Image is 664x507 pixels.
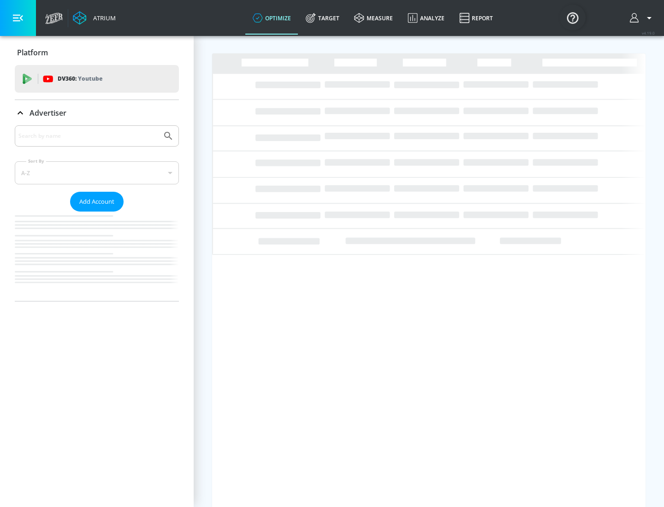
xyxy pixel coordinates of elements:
[347,1,400,35] a: measure
[18,130,158,142] input: Search by name
[78,74,102,83] p: Youtube
[560,5,586,30] button: Open Resource Center
[15,65,179,93] div: DV360: Youtube
[15,100,179,126] div: Advertiser
[15,161,179,184] div: A-Z
[452,1,500,35] a: Report
[15,40,179,65] div: Platform
[298,1,347,35] a: Target
[58,74,102,84] p: DV360:
[70,192,124,212] button: Add Account
[17,47,48,58] p: Platform
[15,212,179,301] nav: list of Advertiser
[15,125,179,301] div: Advertiser
[73,11,116,25] a: Atrium
[79,196,114,207] span: Add Account
[245,1,298,35] a: optimize
[26,158,46,164] label: Sort By
[642,30,655,35] span: v 4.19.0
[30,108,66,118] p: Advertiser
[89,14,116,22] div: Atrium
[400,1,452,35] a: Analyze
